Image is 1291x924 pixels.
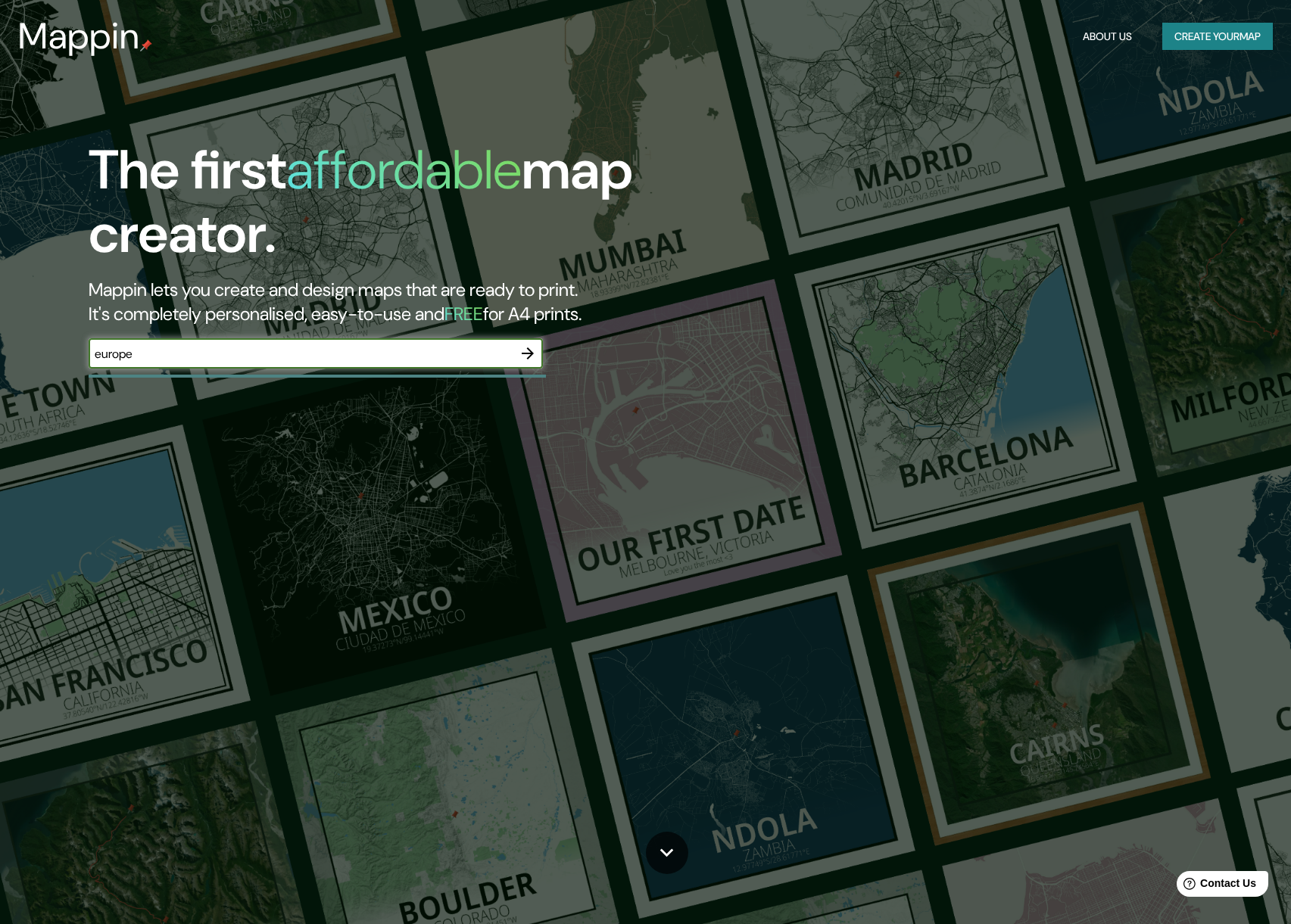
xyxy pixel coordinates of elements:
[444,302,483,325] h5: FREE
[89,278,734,326] h2: Mappin lets you create and design maps that are ready to print. It's completely personalised, eas...
[18,15,140,58] h3: Mappin
[89,138,734,278] h1: The first map creator.
[286,135,522,205] h1: affordable
[1077,23,1138,51] button: About Us
[1162,23,1273,51] button: Create yourmap
[140,39,152,51] img: mappin-pin
[89,345,513,362] input: Choose your favourite place
[1156,865,1274,907] iframe: Help widget launcher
